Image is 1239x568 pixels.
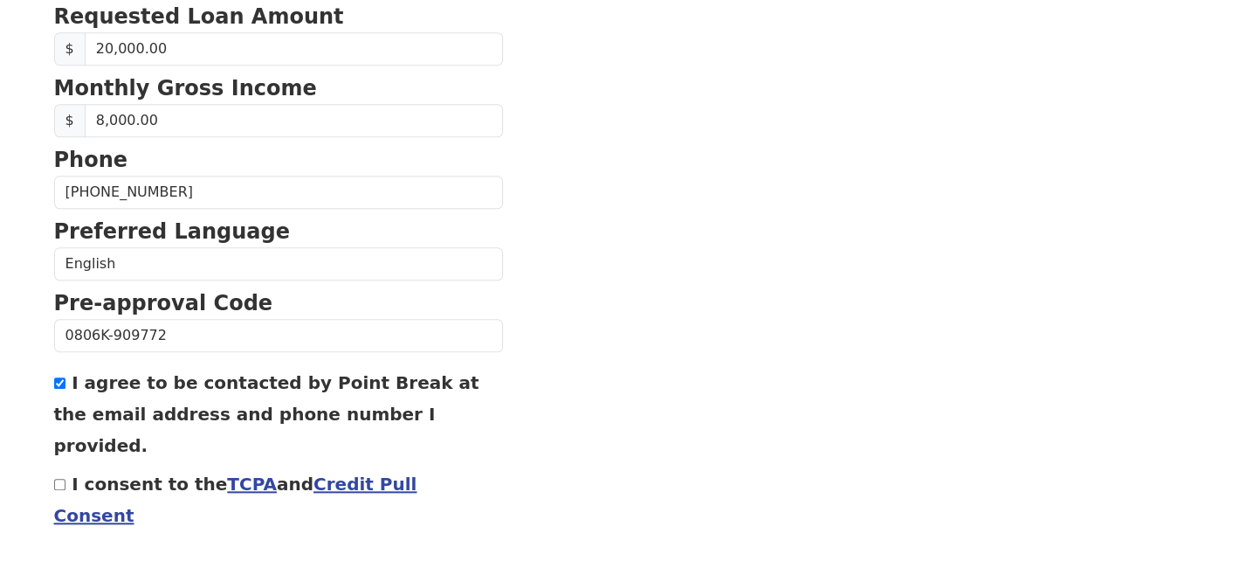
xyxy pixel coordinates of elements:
[54,4,344,29] strong: Requested Loan Amount
[54,32,86,66] span: $
[54,73,503,104] p: Monthly Gross Income
[54,148,128,172] strong: Phone
[54,219,290,244] strong: Preferred Language
[54,372,479,456] label: I agree to be contacted by Point Break at the email address and phone number I provided.
[54,104,86,137] span: $
[227,474,277,495] a: TCPA
[54,474,417,526] label: I consent to the and
[54,176,503,209] input: Phone
[85,32,503,66] input: Requested Loan Amount
[85,104,503,137] input: Monthly Gross Income
[54,319,503,352] input: Pre-approval Code
[54,291,273,315] strong: Pre-approval Code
